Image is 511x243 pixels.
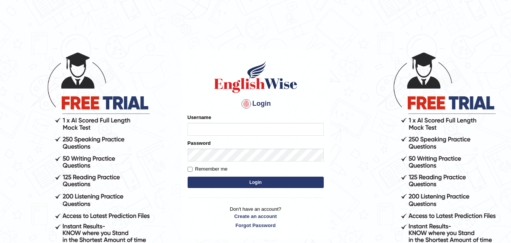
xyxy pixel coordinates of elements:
[188,222,324,229] a: Forgot Password
[188,177,324,188] button: Login
[188,213,324,220] a: Create an account
[188,165,228,173] label: Remember me
[188,140,211,147] label: Password
[213,60,299,94] img: Logo of English Wise sign in for intelligent practice with AI
[188,205,324,229] p: Don't have an account?
[188,98,324,110] h4: Login
[188,114,211,121] label: Username
[188,167,193,172] input: Remember me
